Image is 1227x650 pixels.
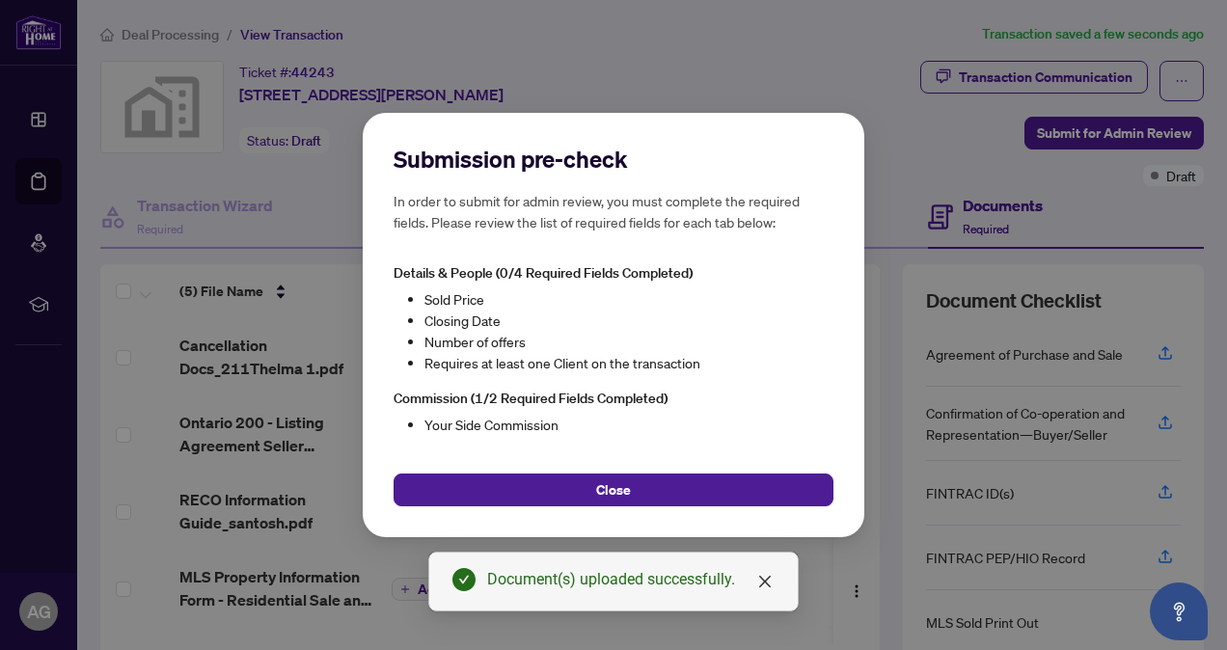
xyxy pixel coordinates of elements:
[424,331,833,352] li: Number of offers
[394,474,833,506] button: Close
[424,414,833,435] li: Your Side Commission
[452,568,476,591] span: check-circle
[596,474,631,505] span: Close
[394,390,668,407] span: Commission (1/2 Required Fields Completed)
[424,310,833,331] li: Closing Date
[394,144,833,175] h2: Submission pre-check
[424,288,833,310] li: Sold Price
[754,571,776,592] a: Close
[394,190,833,232] h5: In order to submit for admin review, you must complete the required fields. Please review the lis...
[394,264,693,282] span: Details & People (0/4 Required Fields Completed)
[1150,582,1208,640] button: Open asap
[757,574,773,589] span: close
[424,352,833,373] li: Requires at least one Client on the transaction
[487,568,775,591] div: Document(s) uploaded successfully.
